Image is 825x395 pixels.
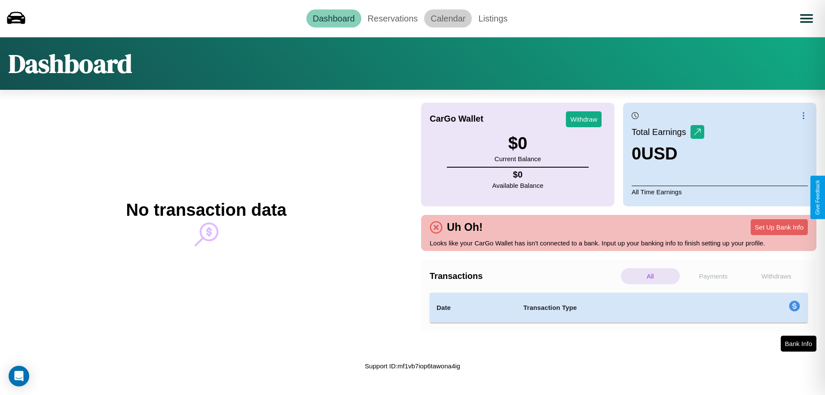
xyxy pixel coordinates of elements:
button: Set Up Bank Info [751,219,808,235]
h4: $ 0 [492,170,544,180]
h4: CarGo Wallet [430,114,483,124]
h2: No transaction data [126,200,286,220]
p: Total Earnings [632,124,691,140]
p: Payments [684,268,743,284]
a: Reservations [361,9,425,28]
p: Withdraws [747,268,806,284]
h1: Dashboard [9,46,132,81]
p: Available Balance [492,180,544,191]
h3: 0 USD [632,144,704,163]
p: Looks like your CarGo Wallet has isn't connected to a bank. Input up your banking info to finish ... [430,237,808,249]
p: All Time Earnings [632,186,808,198]
h4: Date [437,303,510,313]
p: Support ID: mf1vb7iop6tawona4ig [365,360,460,372]
button: Open menu [794,6,819,31]
div: Open Intercom Messenger [9,366,29,386]
a: Calendar [424,9,472,28]
h4: Uh Oh! [443,221,487,233]
button: Withdraw [566,111,602,127]
a: Listings [472,9,514,28]
h4: Transactions [430,271,619,281]
div: Give Feedback [815,180,821,215]
p: All [621,268,680,284]
h3: $ 0 [495,134,541,153]
table: simple table [430,293,808,323]
button: Bank Info [781,336,816,352]
a: Dashboard [306,9,361,28]
p: Current Balance [495,153,541,165]
h4: Transaction Type [523,303,718,313]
